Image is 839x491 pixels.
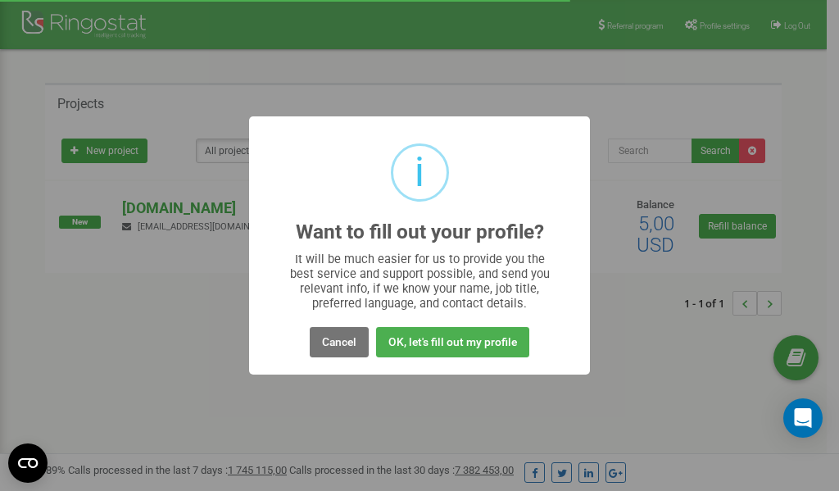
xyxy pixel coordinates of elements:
h2: Want to fill out your profile? [296,221,544,243]
div: It will be much easier for us to provide you the best service and support possible, and send you ... [282,252,558,311]
button: OK, let's fill out my profile [376,327,529,357]
div: i [415,146,424,199]
div: Open Intercom Messenger [783,398,823,438]
button: Open CMP widget [8,443,48,483]
button: Cancel [310,327,369,357]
